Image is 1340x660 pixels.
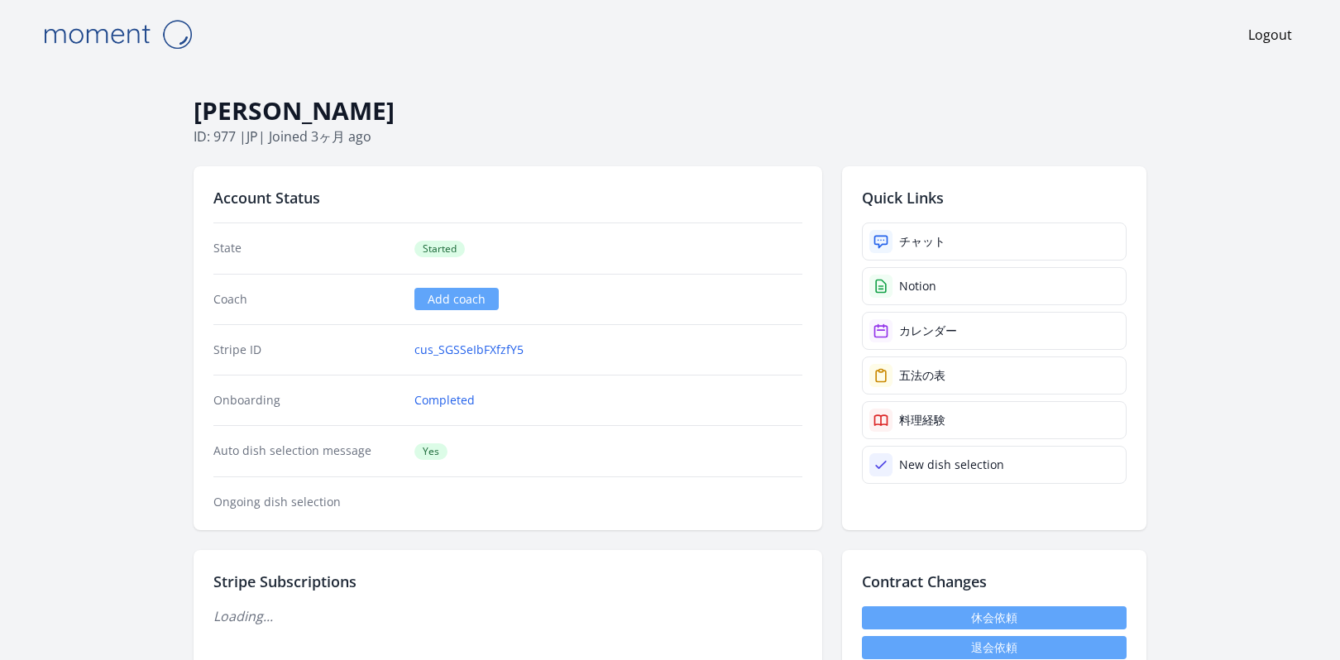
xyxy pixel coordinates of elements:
img: Moment [35,13,200,55]
span: Yes [414,443,447,460]
a: チャット [862,222,1127,261]
a: Logout [1248,25,1292,45]
dt: State [213,240,401,257]
div: チャット [899,233,945,250]
button: 退会依頼 [862,636,1127,659]
div: 五法の表 [899,367,945,384]
p: ID: 977 | | Joined 3ヶ月 ago [194,127,1146,146]
h2: Quick Links [862,186,1127,209]
h2: Contract Changes [862,570,1127,593]
a: Add coach [414,288,499,310]
a: 料理経験 [862,401,1127,439]
a: Completed [414,392,475,409]
a: 五法の表 [862,356,1127,395]
div: カレンダー [899,323,957,339]
dt: Stripe ID [213,342,401,358]
h1: [PERSON_NAME] [194,95,1146,127]
dt: Coach [213,291,401,308]
a: カレンダー [862,312,1127,350]
dt: Onboarding [213,392,401,409]
div: New dish selection [899,457,1004,473]
h2: Stripe Subscriptions [213,570,802,593]
a: cus_SGSSeIbFXfzfY5 [414,342,524,358]
a: 休会依頼 [862,606,1127,629]
dt: Ongoing dish selection [213,494,401,510]
span: jp [246,127,258,146]
p: Loading... [213,606,802,626]
a: Notion [862,267,1127,305]
div: Notion [899,278,936,294]
h2: Account Status [213,186,802,209]
span: Started [414,241,465,257]
dt: Auto dish selection message [213,442,401,460]
a: New dish selection [862,446,1127,484]
div: 料理経験 [899,412,945,428]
